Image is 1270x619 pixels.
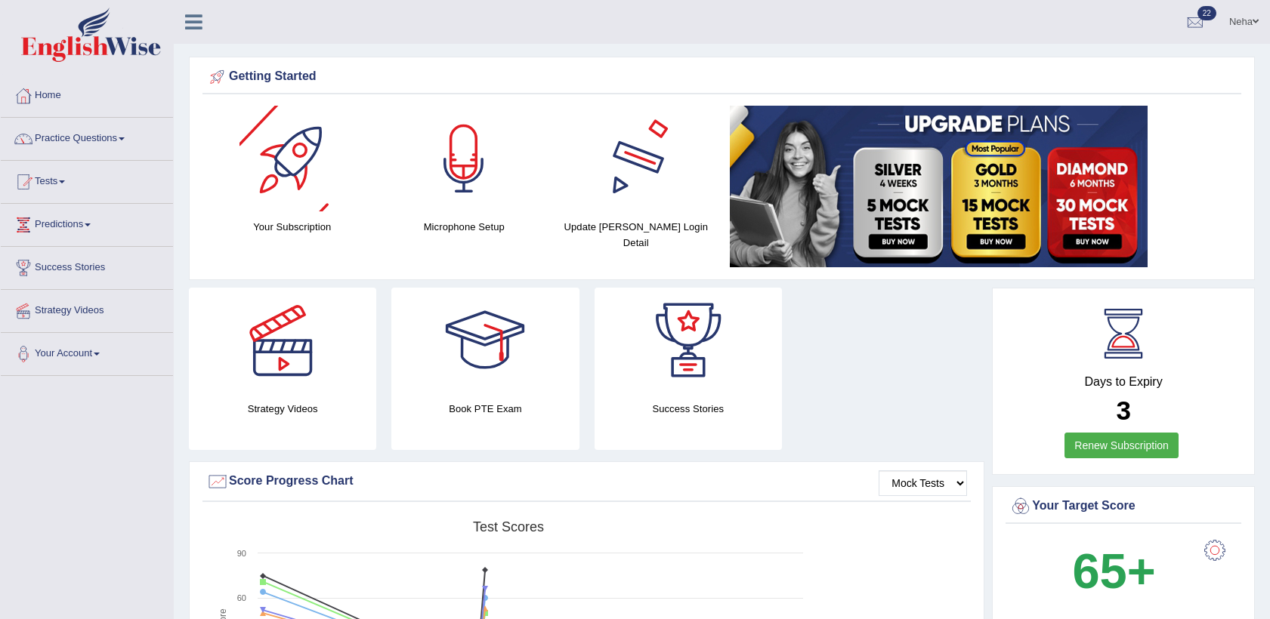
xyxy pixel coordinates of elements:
a: Strategy Videos [1,290,173,328]
div: Getting Started [206,66,1238,88]
h4: Your Subscription [214,219,371,235]
a: Your Account [1,333,173,371]
h4: Microphone Setup [386,219,543,235]
b: 65+ [1072,544,1155,599]
a: Home [1,75,173,112]
div: Your Target Score [1009,495,1238,518]
text: 60 [237,593,246,602]
div: Score Progress Chart [206,470,967,493]
a: Tests [1,161,173,199]
a: Predictions [1,204,173,242]
img: small5.jpg [730,106,1148,267]
a: Practice Questions [1,118,173,156]
h4: Success Stories [595,401,782,417]
h4: Strategy Videos [189,401,376,417]
span: 22 [1197,6,1216,20]
a: Renew Subscription [1065,433,1179,458]
h4: Days to Expiry [1009,375,1238,389]
text: 90 [237,549,246,558]
tspan: Test scores [473,519,544,534]
h4: Book PTE Exam [391,401,579,417]
b: 3 [1116,396,1130,425]
h4: Update [PERSON_NAME] Login Detail [558,219,715,251]
a: Success Stories [1,247,173,285]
